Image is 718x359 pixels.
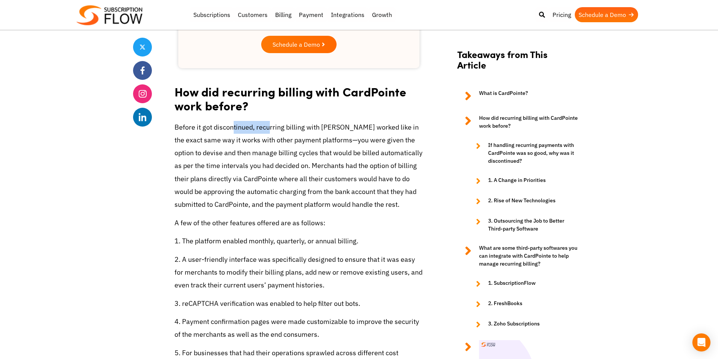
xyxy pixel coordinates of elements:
[457,89,578,103] a: What is CardPointe?
[468,176,578,185] a: 1. A Change in Priorities
[175,235,423,247] p: 1. The platform enabled monthly, quarterly, or annual billing.
[295,7,327,22] a: Payment
[234,7,271,22] a: Customers
[468,197,578,206] a: 2. Rise of New Technologies
[175,77,423,115] h2: How did recurring billing with CardPointe work before?
[457,244,578,268] a: What are some third-party softwares you can integrate with CardPointe to help manage recurring bi...
[175,315,423,341] p: 4. Payment confirmation pages were made customizable to improve the security of the merchants as ...
[190,7,234,22] a: Subscriptions
[175,217,423,229] p: A few of the other features offered are as follows:
[468,299,578,309] a: 2. FreshBooks
[468,217,578,233] a: 3. Outsourcing the Job to Better Third-party Software
[175,253,423,292] p: 2. A user-friendly interface was specifically designed to ensure that it was easy for merchants t...
[261,36,337,53] a: Schedule a Demo
[468,141,578,165] a: If handling recurring payments with CardPointe was so good, why was it discontinued?
[468,320,578,329] a: 3. Zoho Subscriptions
[175,121,423,211] p: Before it got discontinued, recurring billing with [PERSON_NAME] worked like in the exact same wa...
[468,279,578,288] a: 1. SubscriptionFlow
[457,49,578,78] h2: Takeaways from This Article
[692,333,710,351] div: Open Intercom Messenger
[175,297,423,310] p: 3. reCAPTCHA verification was enabled to help filter out bots.
[327,7,368,22] a: Integrations
[77,5,142,25] img: Subscriptionflow
[368,7,396,22] a: Growth
[549,7,575,22] a: Pricing
[457,114,578,130] a: How did recurring billing with CardPointe work before?
[575,7,638,22] a: Schedule a Demo
[271,7,295,22] a: Billing
[273,41,320,47] span: Schedule a Demo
